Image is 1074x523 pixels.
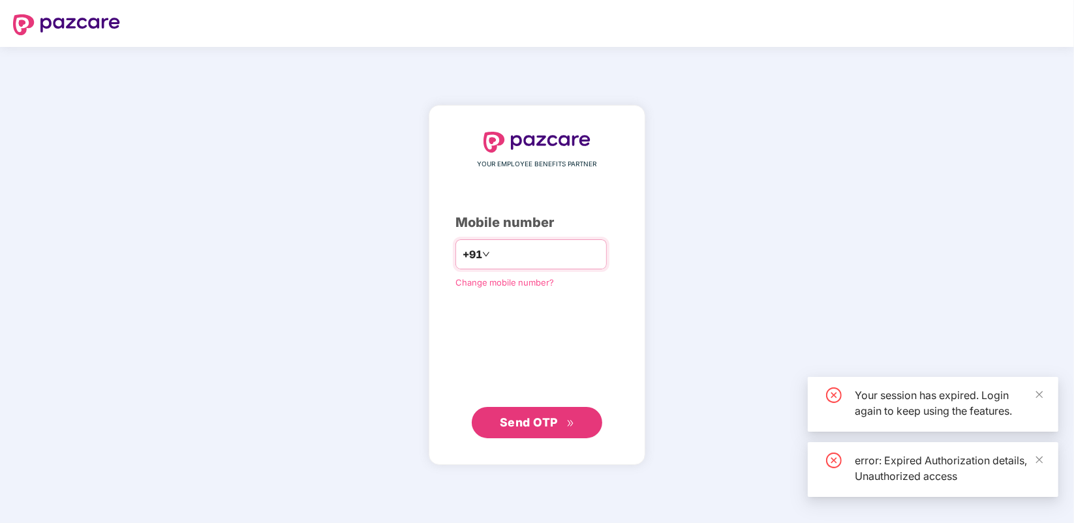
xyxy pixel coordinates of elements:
span: close-circle [826,453,842,468]
span: close [1035,455,1044,464]
span: down [482,250,490,258]
span: close-circle [826,387,842,403]
img: logo [483,132,591,153]
img: logo [13,14,120,35]
span: +91 [463,247,482,263]
div: error: Expired Authorization details, Unauthorized access [855,453,1043,484]
div: Your session has expired. Login again to keep using the features. [855,387,1043,419]
span: close [1035,390,1044,399]
a: Change mobile number? [455,277,554,288]
span: YOUR EMPLOYEE BENEFITS PARTNER [478,159,597,170]
span: double-right [566,419,575,428]
button: Send OTPdouble-right [472,407,602,438]
span: Send OTP [500,415,558,429]
div: Mobile number [455,213,619,233]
